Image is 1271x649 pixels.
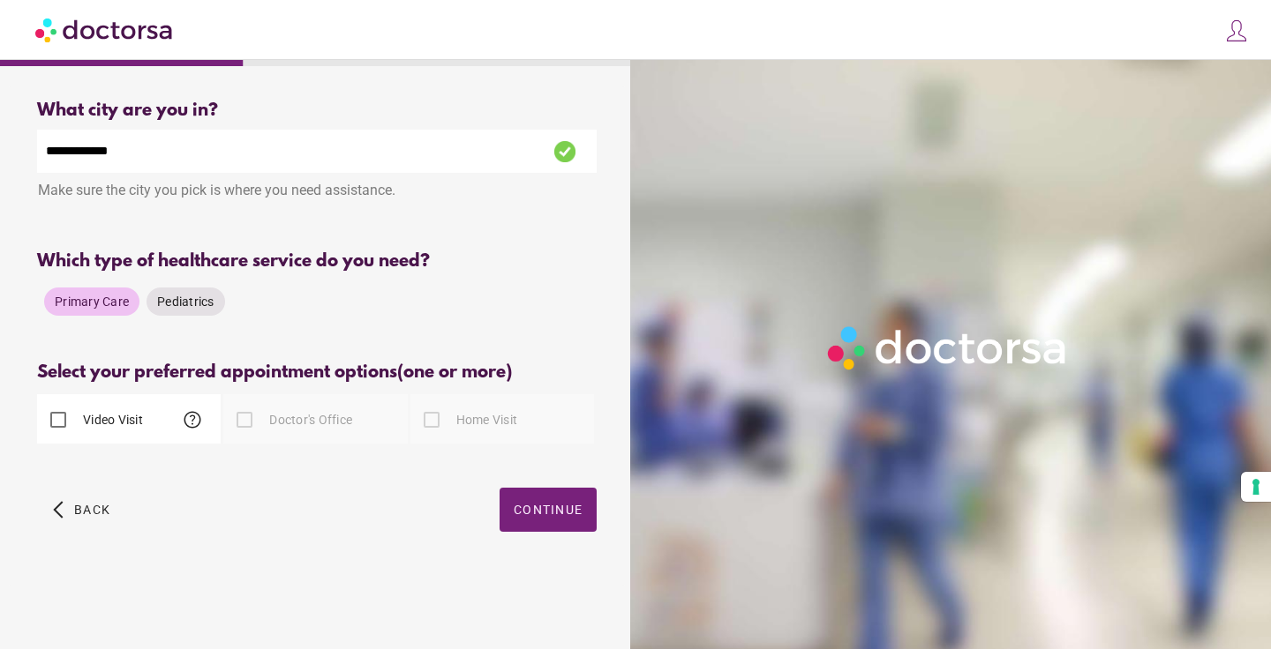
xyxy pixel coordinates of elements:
[37,101,597,121] div: What city are you in?
[35,10,175,49] img: Doctorsa.com
[1241,472,1271,502] button: Your consent preferences for tracking technologies
[453,411,518,429] label: Home Visit
[514,503,583,517] span: Continue
[266,411,352,429] label: Doctor's Office
[46,488,117,532] button: arrow_back_ios Back
[55,295,129,309] span: Primary Care
[1224,19,1249,43] img: icons8-customer-100.png
[821,319,1075,376] img: Logo-Doctorsa-trans-White-partial-flat.png
[74,503,110,517] span: Back
[37,362,597,383] div: Select your preferred appointment options
[157,295,214,309] span: Pediatrics
[37,251,597,272] div: Which type of healthcare service do you need?
[79,411,143,429] label: Video Visit
[397,362,512,383] span: (one or more)
[37,173,597,212] div: Make sure the city you pick is where you need assistance.
[182,409,203,430] span: help
[500,488,597,532] button: Continue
